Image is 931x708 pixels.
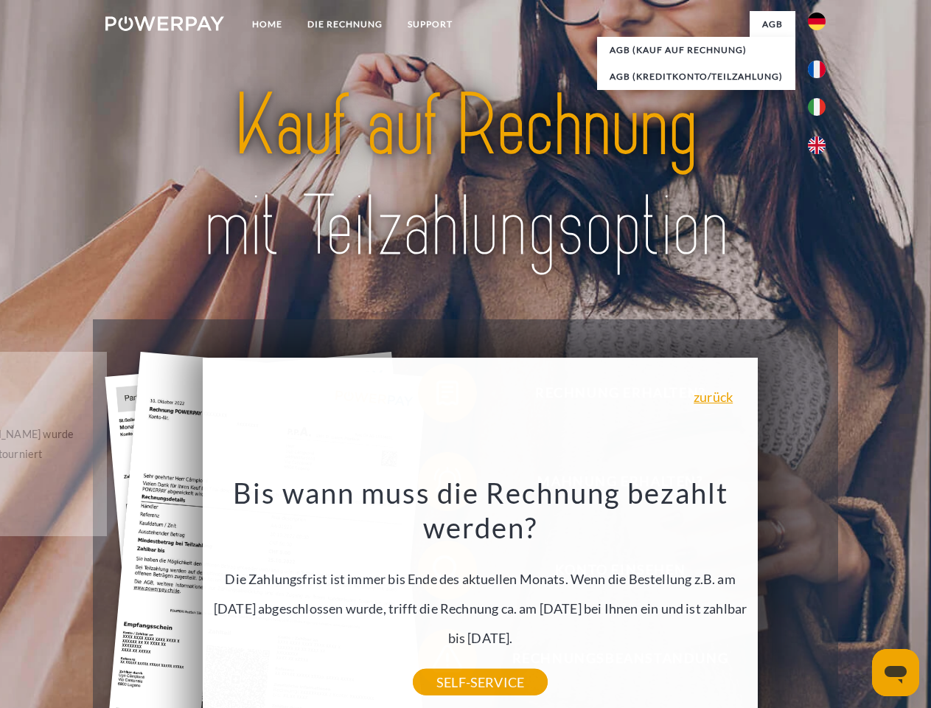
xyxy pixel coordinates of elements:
[413,669,548,695] a: SELF-SERVICE
[597,63,795,90] a: AGB (Kreditkonto/Teilzahlung)
[240,11,295,38] a: Home
[597,37,795,63] a: AGB (Kauf auf Rechnung)
[694,390,733,403] a: zurück
[295,11,395,38] a: DIE RECHNUNG
[808,13,826,30] img: de
[105,16,224,31] img: logo-powerpay-white.svg
[750,11,795,38] a: agb
[212,475,750,682] div: Die Zahlungsfrist ist immer bis Ende des aktuellen Monats. Wenn die Bestellung z.B. am [DATE] abg...
[808,60,826,78] img: fr
[141,71,790,282] img: title-powerpay_de.svg
[212,475,750,546] h3: Bis wann muss die Rechnung bezahlt werden?
[808,136,826,154] img: en
[872,649,919,696] iframe: Schaltfläche zum Öffnen des Messaging-Fensters
[395,11,465,38] a: SUPPORT
[808,98,826,116] img: it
